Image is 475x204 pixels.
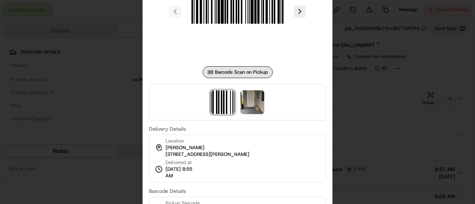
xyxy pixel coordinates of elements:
[166,138,184,144] span: Location
[149,126,326,131] label: Delivery Details
[166,166,200,179] span: [DATE] 8:55 AM
[166,159,200,166] span: Delivered at
[203,66,273,78] div: Barcode Scan on Pickup
[166,144,204,151] span: [PERSON_NAME]
[166,151,249,158] span: [STREET_ADDRESS][PERSON_NAME]
[240,90,264,114] img: photo_proof_of_delivery image
[211,90,235,114] img: barcode_scan_on_pickup image
[149,188,326,194] label: Barcode Details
